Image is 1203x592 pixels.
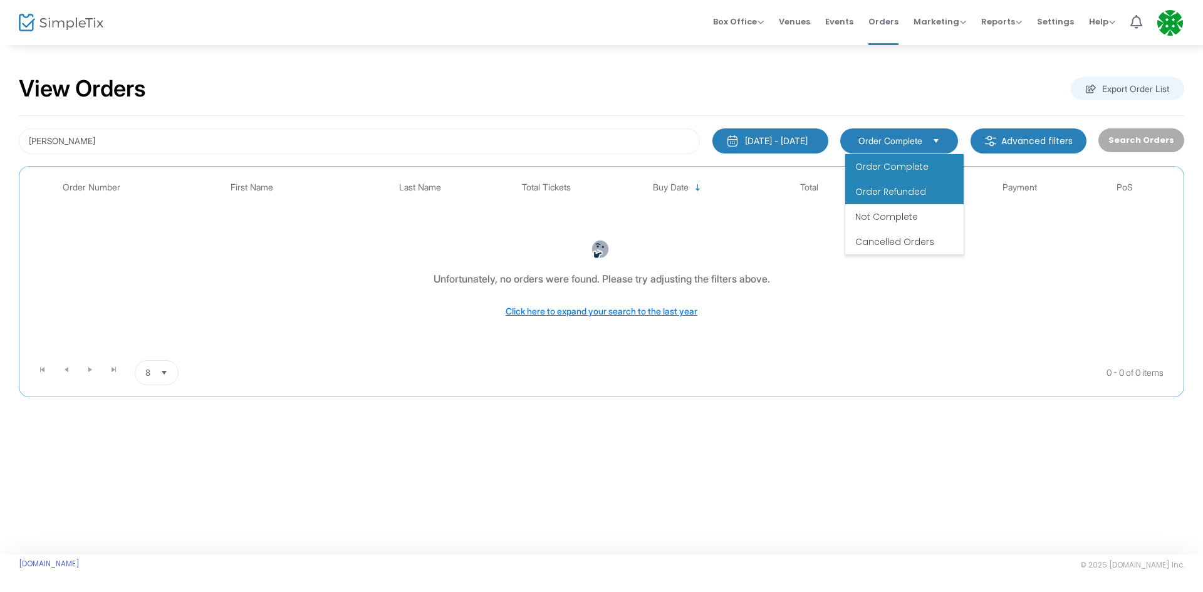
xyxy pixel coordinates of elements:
[858,135,922,147] span: Order Complete
[1037,6,1074,38] span: Settings
[825,6,853,38] span: Events
[19,559,80,569] a: [DOMAIN_NAME]
[399,182,441,193] span: Last Name
[1089,16,1115,28] span: Help
[1002,182,1037,193] span: Payment
[494,173,599,202] th: Total Tickets
[145,366,150,379] span: 8
[981,16,1022,28] span: Reports
[591,240,610,259] img: face-thinking.png
[927,134,945,148] button: Select
[506,306,697,316] span: Click here to expand your search to the last year
[914,16,966,28] span: Marketing
[855,160,929,173] span: Order Complete
[19,128,700,154] input: Search by name, email, phone, order number, ip address, or last 4 digits of card
[155,361,173,385] button: Select
[984,135,997,147] img: filter
[726,135,739,147] img: monthly
[745,135,808,147] div: [DATE] - [DATE]
[63,182,120,193] span: Order Number
[713,16,764,28] span: Box Office
[19,75,146,103] h2: View Orders
[868,6,898,38] span: Orders
[26,173,1177,355] div: Data table
[303,360,1164,385] kendo-pager-info: 0 - 0 of 0 items
[855,185,926,198] span: Order Refunded
[231,182,273,193] span: First Name
[653,182,689,193] span: Buy Date
[712,128,828,153] button: [DATE] - [DATE]
[1117,182,1133,193] span: PoS
[1080,560,1184,570] span: © 2025 [DOMAIN_NAME] Inc.
[757,173,862,202] th: Total
[434,271,770,286] div: Unfortunately, no orders were found. Please try adjusting the filters above.
[779,6,810,38] span: Venues
[971,128,1086,153] m-button: Advanced filters
[855,236,934,248] span: Cancelled Orders
[693,183,703,193] span: Sortable
[855,210,918,223] span: Not Complete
